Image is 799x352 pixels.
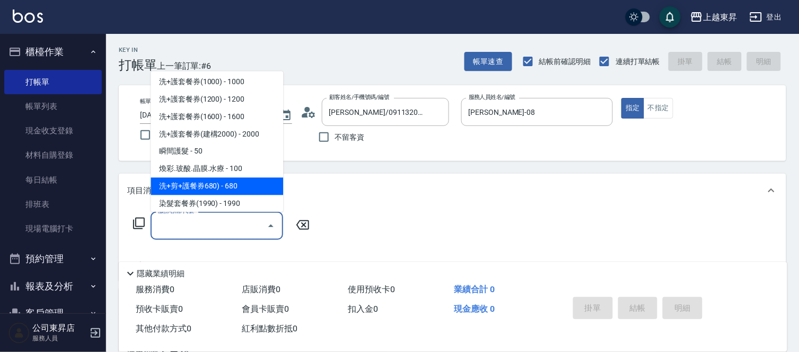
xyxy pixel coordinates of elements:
[4,94,102,119] a: 帳單列表
[136,323,191,333] span: 其他付款方式 0
[335,132,365,143] span: 不留客資
[621,98,644,119] button: 指定
[454,284,495,294] span: 業績合計 0
[273,103,298,128] button: Choose date, selected date is 2025-08-19
[140,97,162,105] label: 帳單日期
[4,143,102,167] a: 材料自購登錄
[539,56,591,67] span: 結帳前確認明細
[242,284,280,294] span: 店販消費 0
[4,192,102,216] a: 排班表
[151,91,283,108] span: 洗+護套餐券(1200) - 1200
[151,108,283,125] span: 洗+護套餐券(1600) - 1600
[32,333,86,343] p: 服務人員
[454,304,495,314] span: 現金應收 0
[4,216,102,241] a: 現場電腦打卡
[4,119,102,143] a: 現金收支登錄
[8,322,30,344] img: Person
[151,125,283,143] span: 洗+護套餐券(建構2000) - 2000
[616,56,660,67] span: 連續打單結帳
[469,93,515,101] label: 服務人員姓名/編號
[140,106,269,124] input: YYYY/MM/DD hh:mm
[151,195,283,213] span: 染髮套餐券(1990) - 1990
[32,323,86,333] h5: 公司東昇店
[151,178,283,195] span: 洗+剪+護餐券680) - 680
[13,10,43,23] img: Logo
[4,300,102,327] button: 客戶管理
[703,11,737,24] div: 上越東昇
[136,284,174,294] span: 服務消費 0
[137,268,185,279] p: 隱藏業績明細
[136,304,183,314] span: 預收卡販賣 0
[686,6,741,28] button: 上越東昇
[119,58,157,73] h3: 打帳單
[119,174,786,207] div: 項目消費
[745,7,786,27] button: 登出
[4,168,102,192] a: 每日結帳
[151,143,283,160] span: 瞬間護髮 - 50
[348,304,378,314] span: 扣入金 0
[127,185,159,196] p: 項目消費
[242,304,289,314] span: 會員卡販賣 0
[348,284,395,294] span: 使用預收卡 0
[4,245,102,273] button: 預約管理
[151,160,283,178] span: 煥彩.玻酸.晶膜.水療 - 100
[660,6,681,28] button: save
[329,93,390,101] label: 顧客姓名/手機號碼/編號
[644,98,673,119] button: 不指定
[157,59,212,73] span: 上一筆訂單:#6
[4,38,102,66] button: 櫃檯作業
[464,52,512,71] button: 帳單速查
[119,47,157,53] h2: Key In
[4,273,102,300] button: 報表及分析
[4,70,102,94] a: 打帳單
[262,218,279,234] button: Close
[242,323,297,333] span: 紅利點數折抵 0
[151,73,283,91] span: 洗+護套餐券(1000) - 1000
